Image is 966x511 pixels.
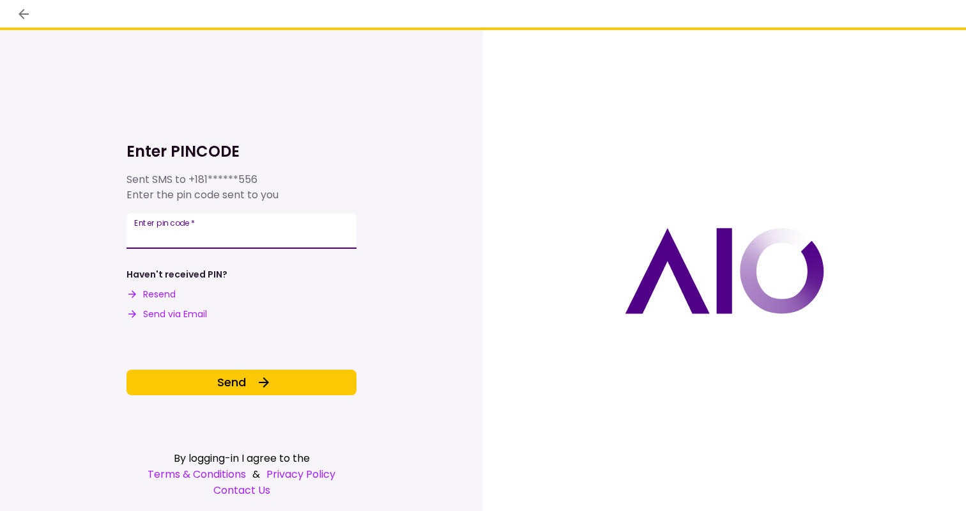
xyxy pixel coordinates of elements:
h1: Enter PINCODE [126,141,356,162]
button: Send via Email [126,308,207,321]
div: By logging-in I agree to the [126,450,356,466]
button: back [13,3,34,25]
button: Resend [126,288,176,301]
a: Terms & Conditions [148,466,246,482]
div: & [126,466,356,482]
span: Send [217,373,246,391]
label: Enter pin code [134,217,195,228]
a: Privacy Policy [266,466,335,482]
div: Haven't received PIN? [126,268,227,281]
img: AIO logo [625,228,824,314]
a: Contact Us [126,482,356,498]
div: Sent SMS to Enter the pin code sent to you [126,172,356,203]
button: Send [126,370,356,395]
